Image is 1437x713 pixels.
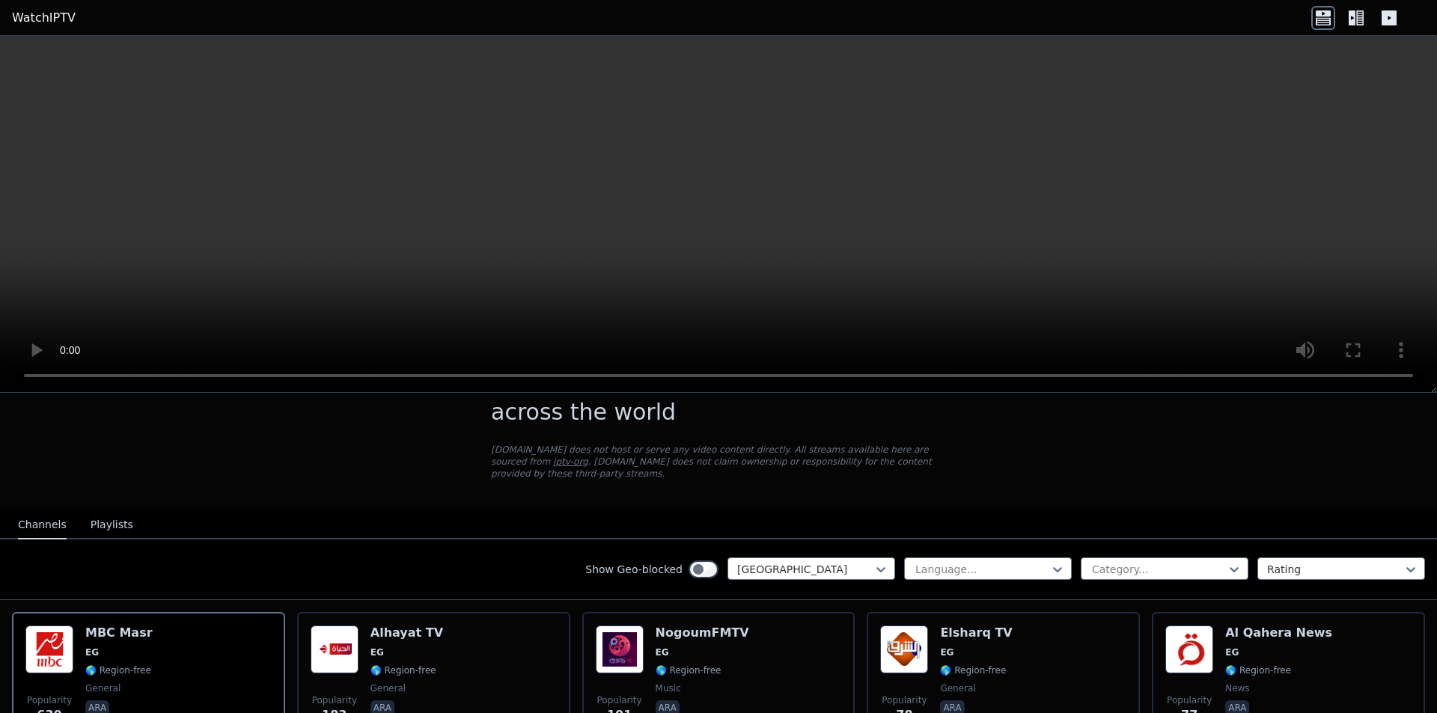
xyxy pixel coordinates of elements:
span: 🌎 Region-free [85,664,151,676]
h6: Elsharq TV [940,625,1012,640]
span: 🌎 Region-free [1225,664,1291,676]
button: Playlists [91,511,133,539]
h6: Alhayat TV [370,625,443,640]
span: music [656,682,681,694]
span: Popularity [1167,694,1212,706]
img: Al Qahera News [1165,625,1213,673]
a: WatchIPTV [12,9,76,27]
span: EG [656,646,669,658]
span: Popularity [597,694,642,706]
span: Popularity [312,694,357,706]
img: Elsharq TV [880,625,928,673]
img: Alhayat TV [311,625,359,673]
span: EG [1225,646,1239,658]
span: 🌎 Region-free [370,664,436,676]
span: EG [940,646,954,658]
span: general [940,682,975,694]
span: Popularity [27,694,72,706]
a: iptv-org [553,456,588,467]
h1: - Free IPTV streams from across the world [491,372,946,426]
span: EG [370,646,384,658]
span: WatchIPTV [491,372,628,398]
span: 🌎 Region-free [656,664,721,676]
p: [DOMAIN_NAME] does not host or serve any video content directly. All streams available here are s... [491,444,946,480]
button: Channels [18,511,67,539]
img: MBC Masr [25,625,73,673]
span: news [1225,682,1249,694]
span: general [85,682,120,694]
span: general [370,682,406,694]
img: NogoumFMTV [596,625,644,673]
h6: Al Qahera News [1225,625,1332,640]
h6: NogoumFMTV [656,625,749,640]
span: EG [85,646,99,658]
span: Popularity [882,694,927,706]
label: Show Geo-blocked [585,562,683,577]
h6: MBC Masr [85,625,153,640]
span: 🌎 Region-free [940,664,1006,676]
